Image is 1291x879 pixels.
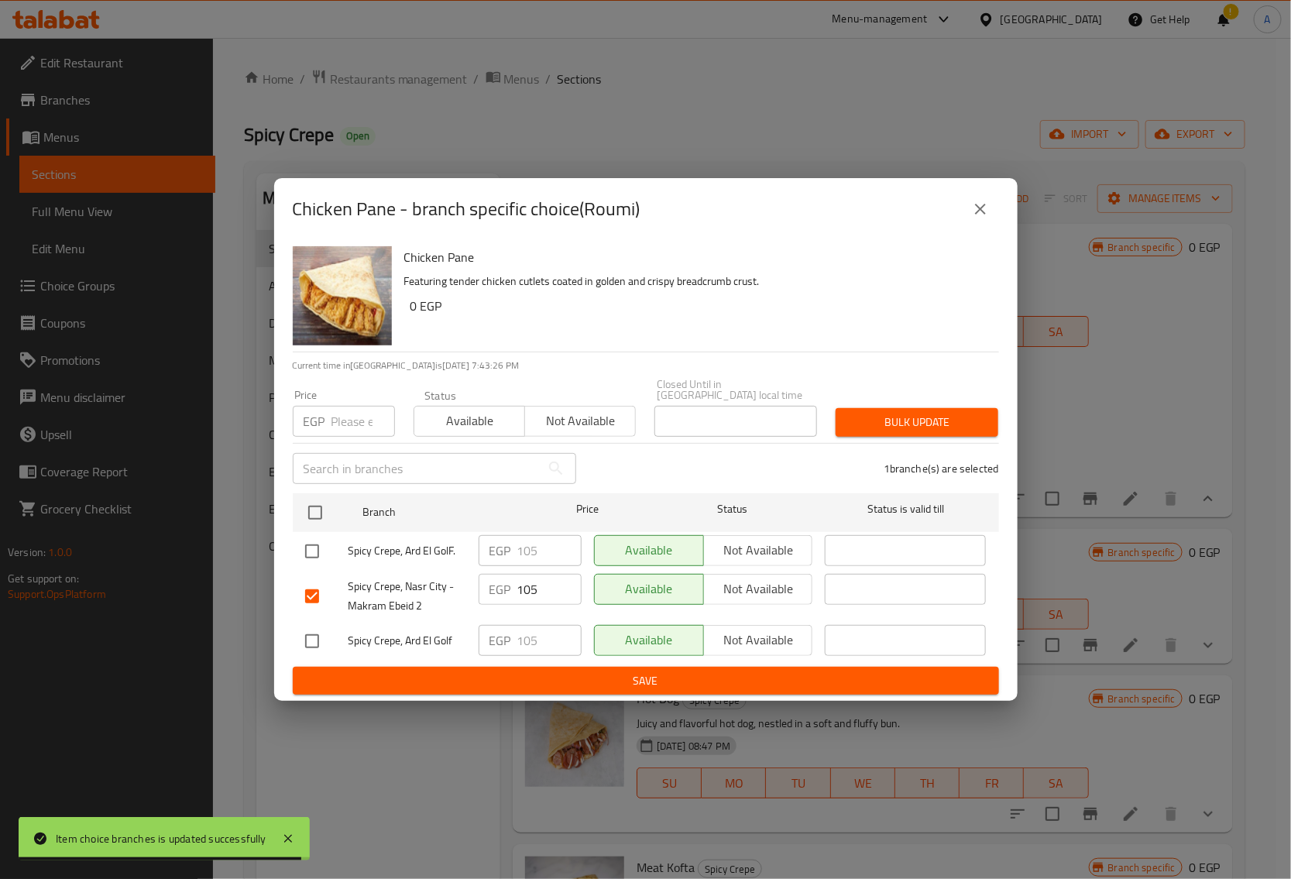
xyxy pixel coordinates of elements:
[836,408,998,437] button: Bulk update
[531,410,630,432] span: Not available
[489,580,511,599] p: EGP
[601,578,698,600] span: Available
[517,625,582,656] input: Please enter price
[56,830,266,847] div: Item choice branches is updated successfully
[517,535,582,566] input: Please enter price
[710,578,807,600] span: Not available
[421,410,519,432] span: Available
[293,453,541,484] input: Search in branches
[293,246,392,345] img: Chicken Pane
[305,671,987,691] span: Save
[293,197,640,221] h2: Chicken Pane - branch specific choice(Roumi)
[349,631,466,651] span: Spicy Crepe, Ard El Golf
[703,574,813,605] button: Not available
[410,295,987,317] h6: 0 EGP
[517,574,582,605] input: Please enter price
[962,191,999,228] button: close
[349,577,466,616] span: Spicy Crepe, Nasr City - Makram Ebeid 2
[304,412,325,431] p: EGP
[404,246,987,268] h6: Chicken Pane
[331,406,395,437] input: Please enter price
[524,406,636,437] button: Not available
[848,413,986,432] span: Bulk update
[489,541,511,560] p: EGP
[349,541,466,561] span: Spicy Crepe, Ard El GolF.
[362,503,524,522] span: Branch
[293,667,999,695] button: Save
[536,500,639,519] span: Price
[404,272,987,291] p: Featuring tender chicken cutlets coated in golden and crispy breadcrumb crust.
[651,500,812,519] span: Status
[825,500,986,519] span: Status is valid till
[293,359,999,373] p: Current time in [GEOGRAPHIC_DATA] is [DATE] 7:43:26 PM
[594,574,704,605] button: Available
[489,631,511,650] p: EGP
[414,406,525,437] button: Available
[884,461,999,476] p: 1 branche(s) are selected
